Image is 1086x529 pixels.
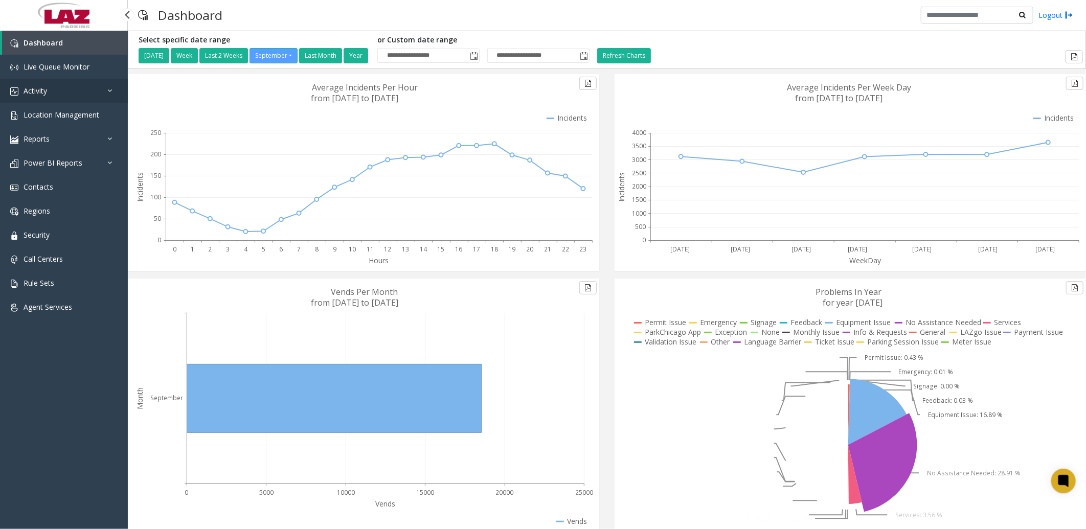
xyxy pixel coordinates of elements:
text: Emergency: 0.01 % [899,367,954,376]
text: Feedback [790,317,822,327]
text: Equipment Issue [836,317,891,327]
text: 250 [150,128,161,137]
text: 7 [297,245,301,254]
text: 0 [185,488,189,497]
text: 2000 [632,182,646,191]
img: 'icon' [10,208,18,216]
text: 20 [526,245,533,254]
span: Dashboard [24,38,63,48]
button: Refresh Charts [597,48,651,63]
span: Regions [24,206,50,216]
text: Incidents [135,172,145,202]
text: 1 [191,245,194,254]
text: 15 [438,245,445,254]
text: Emergency [700,317,737,327]
text: 23 [580,245,587,254]
button: Export to pdf [1066,77,1083,90]
text: from [DATE] to [DATE] [796,93,883,104]
text: LAZgo Issue [960,327,1002,337]
text: [DATE] [978,245,998,254]
text: 100 [150,193,161,201]
h5: Select specific date range [139,36,370,44]
text: Incidents [1044,113,1074,123]
text: 11 [367,245,374,254]
text: 4000 [632,128,646,137]
text: 200 [150,150,161,158]
img: 'icon' [10,135,18,144]
text: from [DATE] to [DATE] [311,93,399,104]
img: logout [1065,10,1073,20]
button: Export to pdf [579,77,597,90]
text: 17 [473,245,480,254]
text: 10 [349,245,356,254]
span: Location Management [24,110,99,120]
text: No Assistance Needed [906,317,981,327]
text: 22 [562,245,569,254]
text: Hours [369,256,389,265]
span: Call Centers [24,254,63,264]
text: 2500 [632,169,646,177]
text: 21 [544,245,551,254]
text: 1500 [632,196,646,204]
span: Agent Services [24,302,72,312]
img: 'icon' [10,63,18,72]
text: 12 [384,245,391,254]
text: [DATE] [1035,245,1055,254]
span: Rule Sets [24,278,54,288]
h3: Dashboard [153,3,228,28]
button: Export to pdf [1066,281,1083,294]
text: Average Incidents Per Week Day [787,82,911,93]
span: Activity [24,86,47,96]
text: Signage: 0.00 % [914,382,960,390]
h5: or Custom date range [377,36,590,44]
text: September [150,394,183,403]
button: Export to pdf [579,281,597,294]
text: Average Incidents Per Hour [312,82,418,93]
span: Reports [24,134,50,144]
text: Equipment Issue: 16.89 % [928,410,1003,419]
text: [DATE] [670,245,690,254]
text: [DATE] [791,245,811,254]
img: pageIcon [138,3,148,28]
text: No Assistance Needed: 28.91 % [927,469,1021,477]
text: 25000 [575,488,593,497]
text: 3000 [632,155,646,164]
text: 8 [315,245,319,254]
text: 0 [157,236,161,245]
text: 50 [154,214,161,223]
button: Year [344,48,368,63]
span: Power BI Reports [24,158,82,168]
text: Permit Issue: 0.43 % [865,353,923,362]
text: WeekDay [849,256,881,265]
text: 20000 [496,488,514,497]
text: 15000 [416,488,434,497]
text: 5 [262,245,265,254]
text: Vends [567,516,587,526]
text: [DATE] [913,245,932,254]
text: Signage [751,317,777,327]
text: [DATE] [848,245,868,254]
text: 5000 [259,488,274,497]
text: None [761,327,780,337]
span: Toggle popup [578,49,589,63]
img: 'icon' [10,111,18,120]
text: from [DATE] to [DATE] [311,297,399,308]
text: ParkChicago App: 0.66 % [737,514,810,523]
text: 4 [244,245,248,254]
text: 500 [635,222,646,231]
span: Contacts [24,182,53,192]
text: 150 [150,171,161,180]
text: 9 [333,245,336,254]
text: Parking Session Issue [867,337,939,347]
a: Dashboard [2,31,128,55]
text: Meter Issue [952,337,991,347]
text: Ticket Issue [815,337,854,347]
text: 2 [208,245,212,254]
span: Live Queue Monitor [24,62,89,72]
img: 'icon' [10,87,18,96]
img: 'icon' [10,183,18,192]
text: 3500 [632,142,646,150]
text: Services: 3.56 % [895,511,942,519]
text: 19 [509,245,516,254]
text: Monthly Issue [793,327,840,337]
